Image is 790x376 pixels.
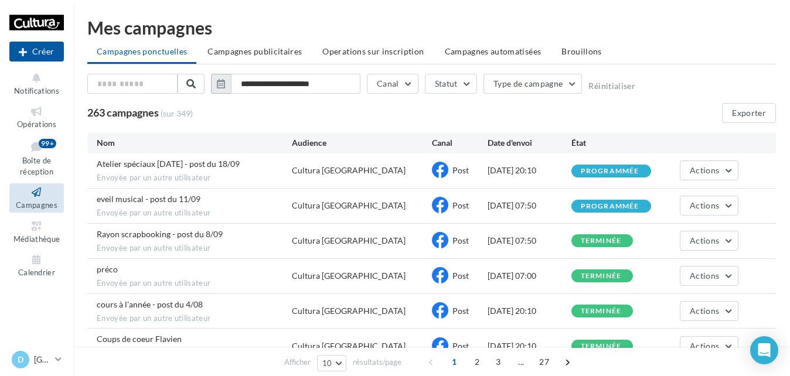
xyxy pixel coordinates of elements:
a: D [GEOGRAPHIC_DATA] [9,348,64,371]
a: Calendrier [9,251,64,279]
span: Post [452,271,469,281]
div: terminée [581,343,622,350]
span: Médiathèque [13,234,60,244]
div: [DATE] 07:00 [488,270,571,282]
button: Statut [425,74,477,94]
span: Campagnes [16,200,57,210]
div: terminée [581,272,622,280]
div: [DATE] 20:10 [488,165,571,176]
span: 3 [489,353,508,371]
span: Post [452,341,469,351]
span: Boîte de réception [20,156,53,176]
a: Campagnes [9,183,64,212]
button: Créer [9,42,64,61]
span: Post [452,235,469,245]
button: 10 [317,355,347,371]
span: Opérations [17,119,56,129]
button: Actions [680,336,738,356]
div: Cultura [GEOGRAPHIC_DATA] [292,340,406,352]
button: Notifications [9,69,64,98]
a: Opérations [9,102,64,131]
div: programmée [581,203,639,210]
div: État [571,137,655,149]
span: Envoyée par un autre utilisateur [97,173,292,183]
div: terminée [581,237,622,245]
div: [DATE] 07:50 [488,200,571,211]
a: Médiathèque [9,217,64,246]
span: Actions [690,306,719,316]
span: Actions [690,235,719,245]
button: Actions [680,160,738,180]
span: préco [97,264,118,274]
button: Actions [680,231,738,251]
button: Réinitialiser [588,81,635,91]
span: Campagnes publicitaires [207,46,302,56]
span: ... [512,353,530,371]
div: Audience [292,137,431,149]
span: Envoyée par un autre utilisateur [97,208,292,218]
span: (sur 349) [161,108,193,119]
div: Cultura [GEOGRAPHIC_DATA] [292,305,406,317]
div: terminée [581,307,622,315]
span: eveil musical - post du 11/09 [97,194,200,204]
span: Operations sur inscription [322,46,424,56]
span: 263 campagnes [87,106,159,119]
span: Actions [690,341,719,351]
span: Envoyée par un autre utilisateur [97,243,292,254]
button: Actions [680,196,738,216]
span: Post [452,165,469,175]
div: Cultura [GEOGRAPHIC_DATA] [292,165,406,176]
button: Canal [367,74,418,94]
div: [DATE] 20:10 [488,340,571,352]
span: 1 [445,353,464,371]
span: Actions [690,271,719,281]
div: [DATE] 07:50 [488,235,571,247]
div: Cultura [GEOGRAPHIC_DATA] [292,235,406,247]
span: Rayon scrapbooking - post du 8/09 [97,229,223,239]
span: Actions [690,200,719,210]
span: Coups de coeur Flavien [97,334,182,344]
div: Date d'envoi [488,137,571,149]
div: Cultura [GEOGRAPHIC_DATA] [292,200,406,211]
button: Exporter [722,103,776,123]
div: Nom [97,137,292,149]
span: Notifications [14,86,59,95]
button: Actions [680,301,738,321]
button: Actions [680,266,738,286]
span: Calendrier [18,268,55,277]
span: Post [452,306,469,316]
div: Mes campagnes [87,19,776,36]
span: cours à l'année - post du 4/08 [97,299,203,309]
div: 99+ [39,139,56,148]
div: Cultura [GEOGRAPHIC_DATA] [292,270,406,282]
span: Atelier spéciaux halloween - post du 18/09 [97,159,240,169]
span: Brouillons [561,46,602,56]
span: Actions [690,165,719,175]
span: 10 [322,358,332,368]
span: résultats/page [353,357,401,368]
a: Boîte de réception99+ [9,136,64,179]
span: Campagnes automatisées [445,46,542,56]
span: Envoyée par un autre utilisateur [97,278,292,289]
span: Afficher [284,357,311,368]
span: Envoyée par un autre utilisateur [97,313,292,324]
button: Type de campagne [483,74,583,94]
div: Open Intercom Messenger [750,336,778,364]
span: 27 [534,353,554,371]
span: D [18,354,23,365]
div: [DATE] 20:10 [488,305,571,317]
div: Canal [432,137,488,149]
span: Post [452,200,469,210]
p: [GEOGRAPHIC_DATA] [34,354,50,365]
span: 2 [468,353,486,371]
div: programmée [581,168,639,175]
div: Nouvelle campagne [9,42,64,61]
